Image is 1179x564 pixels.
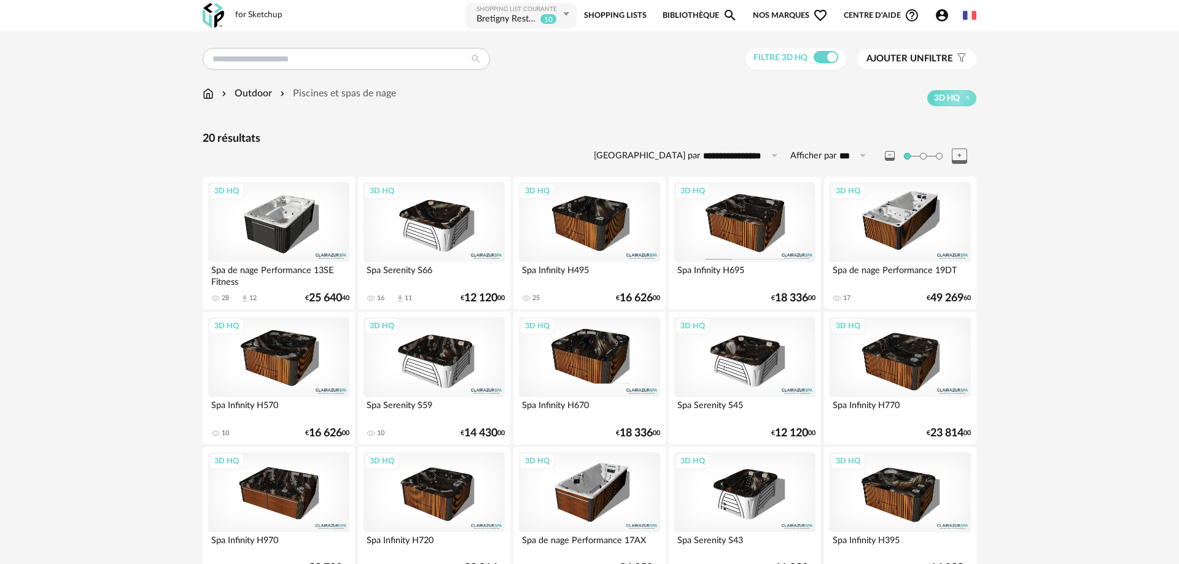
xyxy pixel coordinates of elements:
div: 3D HQ [675,453,710,469]
span: 18 336 [620,429,653,438]
div: 3D HQ [364,183,400,199]
span: Magnify icon [723,8,737,23]
div: € 00 [771,429,815,438]
span: Filter icon [953,53,967,65]
a: 3D HQ Spa Serenity S66 16 Download icon 11 €12 12000 [358,177,510,309]
a: 3D HQ Spa Infinity H495 25 €16 62600 [513,177,666,309]
div: Spa Serenity S66 [364,262,505,287]
div: € 00 [616,429,660,438]
img: fr [963,9,976,22]
div: 3D HQ [364,318,400,334]
div: 25 [532,294,540,303]
div: 11 [405,294,412,303]
div: 3D HQ [209,183,244,199]
div: Spa Infinity H720 [364,532,505,557]
div: 3D HQ [364,453,400,469]
span: 18 336 [775,294,808,303]
a: BibliothèqueMagnify icon [663,2,737,29]
span: 16 626 [309,429,342,438]
span: 16 626 [620,294,653,303]
div: Shopping List courante [477,6,560,14]
div: Spa Infinity H970 [208,532,349,557]
div: 10 [222,429,229,438]
div: Outdoor [219,87,272,101]
span: Account Circle icon [935,8,955,23]
span: Filtre 3D HQ [753,53,807,62]
span: 23 814 [930,429,963,438]
div: € 00 [461,294,505,303]
div: 3D HQ [830,318,866,334]
div: 3D HQ [675,183,710,199]
sup: 10 [540,14,557,25]
div: Spa Serenity S43 [674,532,815,557]
span: Account Circle icon [935,8,949,23]
div: Spa de nage Performance 19DT [830,262,971,287]
div: Spa Infinity H395 [830,532,971,557]
div: € 00 [771,294,815,303]
img: svg+xml;base64,PHN2ZyB3aWR0aD0iMTYiIGhlaWdodD0iMTciIHZpZXdCb3g9IjAgMCAxNiAxNyIgZmlsbD0ibm9uZSIgeG... [203,87,214,101]
div: 16 [377,294,384,303]
div: € 00 [927,429,971,438]
div: 10 [377,429,384,438]
span: Help Circle Outline icon [905,8,919,23]
div: 12 [249,294,257,303]
span: Ajouter un [866,54,924,63]
a: 3D HQ Spa Infinity H570 10 €16 62600 [203,312,355,444]
div: Spa Serenity S59 [364,397,505,422]
span: Heart Outline icon [813,8,828,23]
img: svg+xml;base64,PHN2ZyB3aWR0aD0iMTYiIGhlaWdodD0iMTYiIHZpZXdCb3g9IjAgMCAxNiAxNiIgZmlsbD0ibm9uZSIgeG... [219,87,229,101]
span: filtre [866,53,953,65]
div: 3D HQ [519,453,555,469]
div: Spa de nage Performance 13SE Fitness [208,262,349,287]
span: Centre d'aideHelp Circle Outline icon [844,8,919,23]
div: 3D HQ [209,453,244,469]
div: Bretigny Restaurant [477,14,537,26]
a: 3D HQ Spa Serenity S45 €12 12000 [669,312,821,444]
div: 20 résultats [203,132,976,146]
span: 12 120 [775,429,808,438]
span: 14 430 [464,429,497,438]
div: Spa Infinity H495 [519,262,660,287]
div: € 60 [927,294,971,303]
div: Spa Infinity H670 [519,397,660,422]
span: Download icon [395,294,405,303]
div: 17 [843,294,850,303]
div: 3D HQ [830,183,866,199]
div: Spa Infinity H770 [830,397,971,422]
a: 3D HQ Spa Infinity H770 €23 81400 [824,312,976,444]
div: for Sketchup [235,10,282,21]
div: € 00 [461,429,505,438]
a: 3D HQ Spa Infinity H670 €18 33600 [513,312,666,444]
a: 3D HQ Spa Serenity S59 10 €14 43000 [358,312,510,444]
label: [GEOGRAPHIC_DATA] par [594,150,700,162]
div: 3D HQ [209,318,244,334]
a: 3D HQ Spa Infinity H695 €18 33600 [669,177,821,309]
img: OXP [203,3,224,28]
span: 12 120 [464,294,497,303]
span: Nos marques [753,2,828,29]
div: € 40 [305,294,349,303]
div: 28 [222,294,229,303]
div: € 00 [305,429,349,438]
span: 25 640 [309,294,342,303]
span: 3D HQ [934,93,960,104]
label: Afficher par [790,150,836,162]
div: Spa Infinity H695 [674,262,815,287]
div: Spa Infinity H570 [208,397,349,422]
a: Shopping Lists [584,2,647,29]
a: 3D HQ Spa de nage Performance 19DT 17 €49 26960 [824,177,976,309]
button: Ajouter unfiltre Filter icon [857,49,976,69]
div: 3D HQ [675,318,710,334]
div: Spa de nage Performance 17AX [519,532,660,557]
div: 3D HQ [519,318,555,334]
div: 3D HQ [519,183,555,199]
div: € 00 [616,294,660,303]
a: 3D HQ Spa de nage Performance 13SE Fitness 28 Download icon 12 €25 64040 [203,177,355,309]
div: Spa Serenity S45 [674,397,815,422]
div: 3D HQ [830,453,866,469]
span: 49 269 [930,294,963,303]
span: Download icon [240,294,249,303]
